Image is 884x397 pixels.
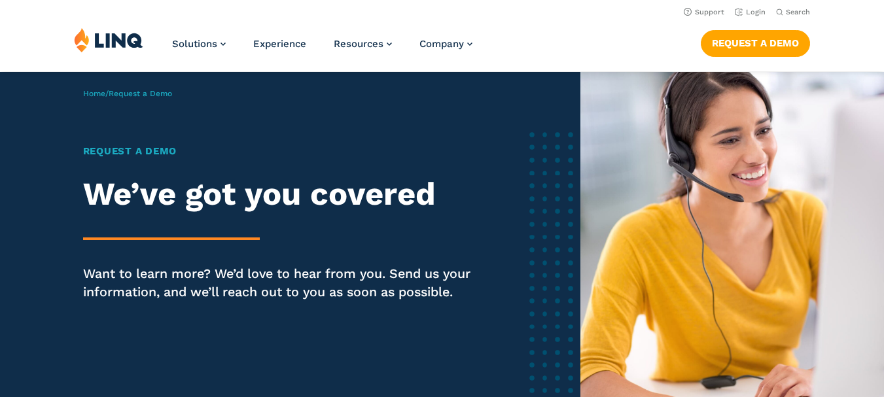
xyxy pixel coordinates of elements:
[419,38,464,50] span: Company
[83,89,105,98] a: Home
[172,38,217,50] span: Solutions
[74,27,143,52] img: LINQ | K‑12 Software
[83,265,475,302] p: Want to learn more? We’d love to hear from you. Send us your information, and we’ll reach out to ...
[334,38,392,50] a: Resources
[83,89,172,98] span: /
[172,27,472,71] nav: Primary Navigation
[735,8,766,16] a: Login
[83,176,475,213] h2: We’ve got you covered
[172,38,226,50] a: Solutions
[419,38,472,50] a: Company
[83,144,475,159] h1: Request a Demo
[109,89,172,98] span: Request a Demo
[701,30,810,56] a: Request a Demo
[701,27,810,56] nav: Button Navigation
[334,38,383,50] span: Resources
[253,38,306,50] a: Experience
[786,8,810,16] span: Search
[684,8,724,16] a: Support
[776,7,810,17] button: Open Search Bar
